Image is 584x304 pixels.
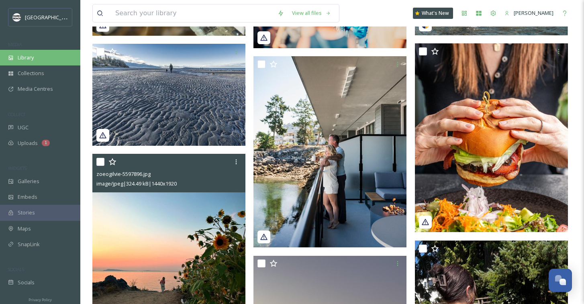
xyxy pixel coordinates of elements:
span: UGC [18,124,29,131]
span: Media Centres [18,85,53,93]
a: View all files [288,5,335,21]
span: Privacy Policy [29,297,52,302]
span: image/jpeg | 324.49 kB | 1440 x 1920 [96,180,177,187]
span: [GEOGRAPHIC_DATA] Tourism [25,13,97,21]
span: [PERSON_NAME] [514,9,553,16]
img: parks%20beach.jpg [13,13,21,21]
span: SnapLink [18,241,40,248]
span: Collections [18,69,44,77]
span: SOCIALS [8,266,24,272]
span: WIDGETS [8,165,27,171]
a: Privacy Policy [29,294,52,304]
input: Search your library [111,4,274,22]
span: MEDIA [8,41,22,47]
img: deezbarandgrill-5545236.jpg [415,43,568,232]
div: 1 [42,140,50,146]
img: fairwindscommunity-5534119.jpg [253,56,406,247]
span: Socials [18,279,35,286]
span: Stories [18,209,35,216]
button: Open Chat [549,269,572,292]
span: Galleries [18,178,39,185]
span: COLLECT [8,111,25,117]
a: What's New [413,8,453,19]
span: Library [18,54,34,61]
a: [PERSON_NAME] [500,5,557,21]
img: shorewaterqualicumbeach-5458115.jpg [92,44,245,146]
span: Maps [18,225,31,233]
span: Uploads [18,139,38,147]
span: Embeds [18,193,37,201]
span: zoeogilvie-5597896.jpg [96,170,151,178]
